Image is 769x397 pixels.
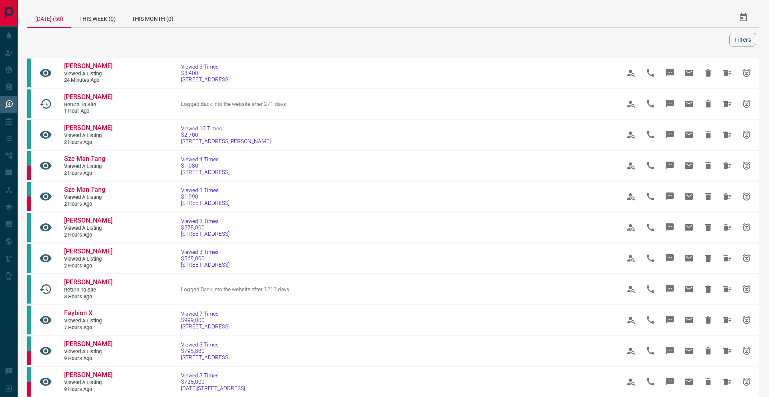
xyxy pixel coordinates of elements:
[660,372,679,391] span: Message
[622,187,641,206] span: View Profile
[641,310,660,330] span: Call
[622,341,641,361] span: View Profile
[27,120,31,149] div: condos.ca
[679,63,699,83] span: Email
[181,156,229,162] span: Viewed 4 Times
[641,218,660,237] span: Call
[64,108,112,115] span: 1 hour ago
[699,341,718,361] span: Hide
[64,318,112,324] span: Viewed a Listing
[734,8,753,27] button: Select Date Range
[181,341,229,361] a: Viewed 3 Times$795,880[STREET_ADDRESS]
[679,187,699,206] span: Email
[181,125,271,144] a: Viewed 13 Times$2,700[STREET_ADDRESS][PERSON_NAME]
[181,249,229,255] span: Viewed 3 Times
[64,201,112,208] span: 2 hours ago
[679,372,699,391] span: Email
[64,324,112,331] span: 7 hours ago
[641,280,660,299] span: Call
[64,93,112,101] a: [PERSON_NAME]
[641,63,660,83] span: Call
[64,132,112,139] span: Viewed a Listing
[64,287,112,294] span: Return to Site
[660,310,679,330] span: Message
[622,310,641,330] span: View Profile
[181,76,229,83] span: [STREET_ADDRESS]
[181,323,229,330] span: [STREET_ADDRESS]
[64,256,112,263] span: Viewed a Listing
[718,94,737,113] span: Hide All from Temi Yusuff
[718,249,737,268] span: Hide All from Colleen Pinto
[622,125,641,144] span: View Profile
[181,261,229,268] span: [STREET_ADDRESS]
[737,125,756,144] span: Snooze
[660,94,679,113] span: Message
[27,275,31,304] div: condos.ca
[699,63,718,83] span: Hide
[181,156,229,175] a: Viewed 4 Times$1,980[STREET_ADDRESS]
[64,309,112,318] a: Faybion X
[181,310,229,317] span: Viewed 7 Times
[679,94,699,113] span: Email
[679,310,699,330] span: Email
[622,218,641,237] span: View Profile
[27,166,31,180] div: property.ca
[27,351,31,365] div: property.ca
[64,71,112,77] span: Viewed a Listing
[27,382,31,397] div: property.ca
[181,63,229,70] span: Viewed 3 Times
[64,93,113,101] span: [PERSON_NAME]
[737,94,756,113] span: Snooze
[64,62,112,71] a: [PERSON_NAME]
[181,169,229,175] span: [STREET_ADDRESS]
[699,187,718,206] span: Hide
[699,310,718,330] span: Hide
[27,182,31,196] div: condos.ca
[679,249,699,268] span: Email
[181,372,245,379] span: Viewed 3 Times
[181,354,229,361] span: [STREET_ADDRESS]
[27,89,31,118] div: condos.ca
[181,348,229,354] span: $795,880
[181,132,271,138] span: $2,700
[64,194,112,201] span: Viewed a Listing
[64,139,112,146] span: 2 hours ago
[737,63,756,83] span: Snooze
[718,156,737,175] span: Hide All from Sze Man Tang
[718,187,737,206] span: Hide All from Sze Man Tang
[660,249,679,268] span: Message
[737,372,756,391] span: Snooze
[181,310,229,330] a: Viewed 7 Times$999,000[STREET_ADDRESS]
[64,62,113,70] span: [PERSON_NAME]
[181,200,229,206] span: [STREET_ADDRESS]
[181,218,229,224] span: Viewed 3 Times
[64,186,112,194] a: Sze Man Tang
[699,372,718,391] span: Hide
[622,372,641,391] span: View Profile
[181,379,245,385] span: $725,000
[699,156,718,175] span: Hide
[679,341,699,361] span: Email
[737,280,756,299] span: Snooze
[64,309,93,317] span: Faybion X
[718,341,737,361] span: Hide All from Rob Desouza
[181,372,245,391] a: Viewed 3 Times$725,000[DATE][STREET_ADDRESS]
[718,125,737,144] span: Hide All from Zoha Khan
[27,213,31,242] div: condos.ca
[181,63,229,83] a: Viewed 3 Times$3,400[STREET_ADDRESS]
[660,125,679,144] span: Message
[679,218,699,237] span: Email
[64,371,112,379] a: [PERSON_NAME]
[181,341,229,348] span: Viewed 3 Times
[181,255,229,261] span: $569,000
[181,249,229,268] a: Viewed 3 Times$569,000[STREET_ADDRESS]
[718,218,737,237] span: Hide All from Colleen Pinto
[737,187,756,206] span: Snooze
[718,280,737,299] span: Hide All from Loveth Hernandez
[181,125,271,132] span: Viewed 13 Times
[699,94,718,113] span: Hide
[64,217,113,224] span: [PERSON_NAME]
[660,341,679,361] span: Message
[181,138,271,144] span: [STREET_ADDRESS][PERSON_NAME]
[622,94,641,113] span: View Profile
